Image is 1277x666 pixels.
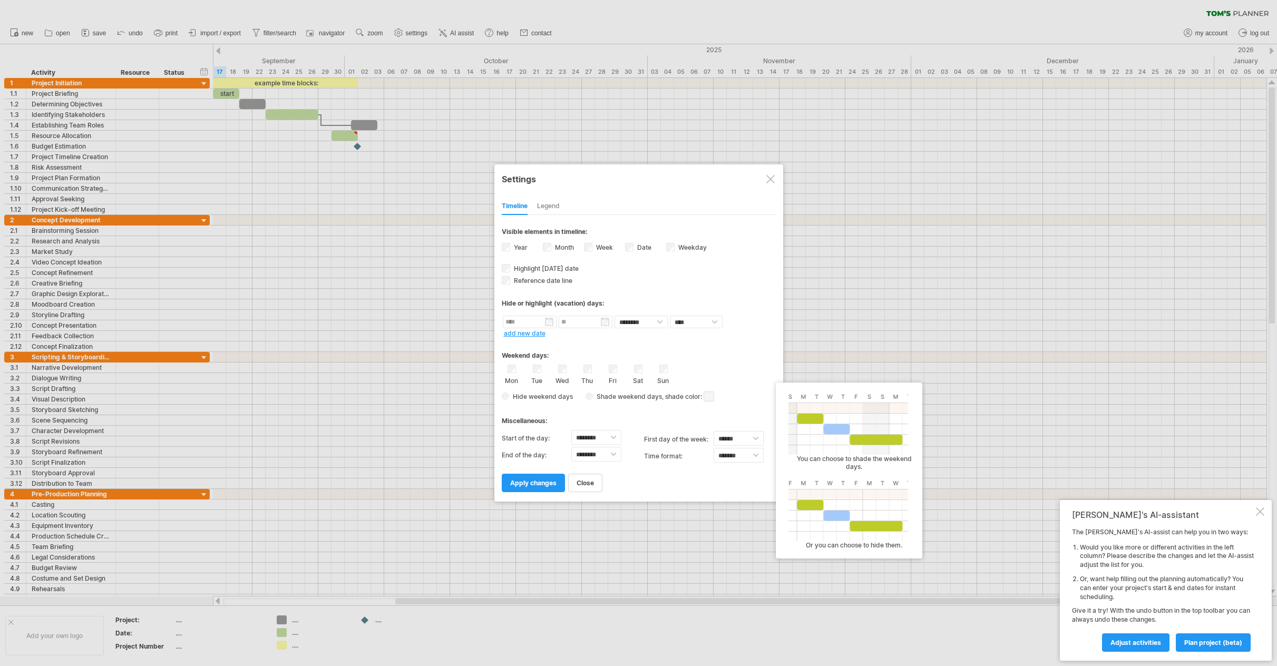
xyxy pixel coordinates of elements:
div: Timeline [502,198,528,215]
a: plan project (beta) [1176,633,1251,652]
a: Adjust activities [1102,633,1169,652]
div: Miscellaneous: [502,407,776,427]
span: plan project (beta) [1184,639,1242,647]
a: apply changes [502,474,565,492]
label: first day of the week: [644,431,714,448]
label: Sun [657,375,670,385]
span: Reference date line [512,277,572,285]
label: Time format: [644,448,714,465]
label: Fri [606,375,619,385]
div: You can choose to shade the weekend days. Or you can choose to hide them. [783,392,920,549]
label: Tue [530,375,543,385]
span: , shade color: [662,390,714,403]
div: Legend [537,198,560,215]
label: Weekday [676,243,707,251]
div: Weekend days: [502,341,776,362]
label: Month [553,243,574,251]
li: Would you like more or different activities in the left column? Please describe the changes and l... [1080,543,1254,570]
label: Start of the day: [502,430,571,447]
div: [PERSON_NAME]'s AI-assistant [1072,510,1254,520]
label: Date [635,243,651,251]
span: Shade weekend days [593,393,662,400]
span: Hide weekend days [509,393,573,400]
label: Week [594,243,613,251]
span: apply changes [510,479,557,487]
span: Highlight [DATE] date [512,265,579,272]
div: Settings [502,169,776,188]
span: click here to change the shade color [704,391,714,401]
label: Year [512,243,528,251]
div: Hide or highlight (vacation) days: [502,299,776,307]
span: close [577,479,594,487]
li: Or, want help filling out the planning automatically? You can enter your project's start & end da... [1080,575,1254,601]
a: close [568,474,602,492]
label: End of the day: [502,447,571,464]
a: add new date [504,329,545,337]
label: Wed [555,375,569,385]
div: Visible elements in timeline: [502,228,776,239]
span: Adjust activities [1110,639,1161,647]
div: The [PERSON_NAME]'s AI-assist can help you in two ways: Give it a try! With the undo button in th... [1072,528,1254,651]
label: Thu [581,375,594,385]
label: Mon [505,375,518,385]
label: Sat [631,375,645,385]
